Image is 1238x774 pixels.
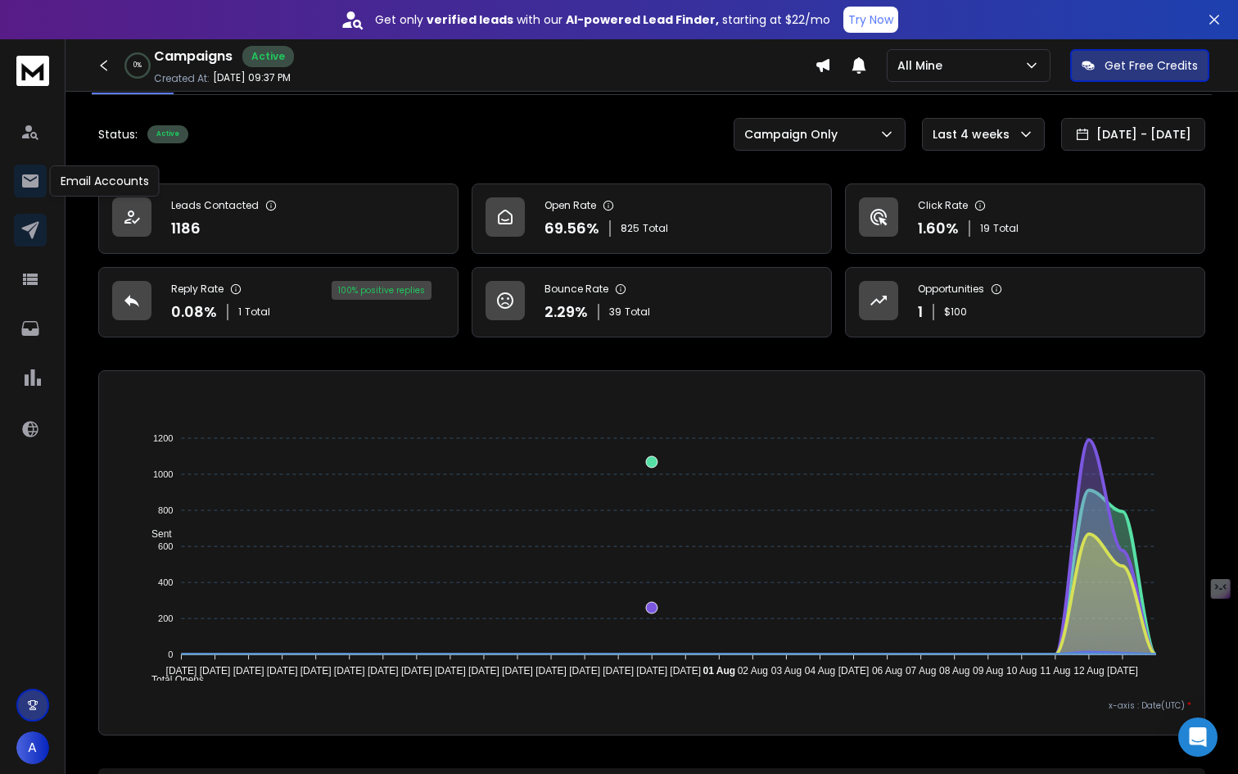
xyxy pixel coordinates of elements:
p: Leads Contacted [171,199,259,212]
p: Try Now [848,11,893,28]
button: A [16,731,49,764]
p: Opportunities [918,283,984,296]
tspan: 1200 [153,433,173,443]
tspan: [DATE] [401,665,432,677]
p: $ 100 [944,306,967,319]
p: 69.56 % [544,217,599,240]
p: Get only with our starting at $22/mo [375,11,830,28]
tspan: 200 [158,613,173,623]
tspan: [DATE] [334,665,365,677]
tspan: 03 Aug [771,665,802,677]
tspan: [DATE] [569,665,600,677]
tspan: [DATE] [1107,665,1138,677]
tspan: 1000 [153,469,173,479]
tspan: [DATE] [670,665,701,677]
tspan: 0 [168,650,173,659]
p: 0 % [133,61,142,70]
tspan: 11 Aug [1040,665,1070,677]
tspan: [DATE] [368,665,399,677]
button: Try Now [843,7,898,33]
p: Click Rate [918,199,968,212]
tspan: 400 [158,577,173,587]
p: 1186 [171,217,201,240]
tspan: [DATE] [300,665,332,677]
span: 39 [609,306,621,319]
span: Total [245,306,270,319]
button: [DATE] - [DATE] [1061,118,1205,151]
tspan: [DATE] [603,665,634,677]
tspan: [DATE] [267,665,298,677]
p: Created At: [154,72,210,85]
strong: AI-powered Lead Finder, [566,11,719,28]
p: Bounce Rate [544,283,608,296]
a: Click Rate1.60%19Total [845,183,1205,254]
p: Status: [98,126,138,143]
span: Total [643,222,668,235]
tspan: [DATE] [435,665,466,677]
tspan: [DATE] [166,665,197,677]
tspan: 07 Aug [906,665,936,677]
tspan: [DATE] [636,665,667,677]
p: [DATE] 09:37 PM [213,71,291,84]
tspan: [DATE] [233,665,264,677]
button: Get Free Credits [1070,49,1209,82]
tspan: 06 Aug [872,665,902,677]
tspan: 10 Aug [1006,665,1037,677]
a: Open Rate69.56%825Total [472,183,832,254]
tspan: 04 Aug [805,665,835,677]
span: Total Opens [139,674,204,686]
tspan: [DATE] [502,665,533,677]
tspan: 09 Aug [973,665,1003,677]
p: 0.08 % [171,301,217,324]
div: 100 % positive replies [332,281,431,300]
tspan: [DATE] [838,665,870,677]
tspan: 02 Aug [738,665,768,677]
p: 1.60 % [918,217,959,240]
a: Reply Rate0.08%1Total100% positive replies [98,267,459,337]
div: Active [242,46,294,67]
h1: Campaigns [154,47,233,66]
div: Open Intercom Messenger [1178,717,1218,757]
a: Bounce Rate2.29%39Total [472,267,832,337]
span: 1 [238,306,242,319]
tspan: 800 [158,505,173,515]
span: Total [625,306,650,319]
a: Leads Contacted1186 [98,183,459,254]
div: Active [147,125,188,143]
p: x-axis : Date(UTC) [112,699,1191,712]
tspan: [DATE] [468,665,499,677]
tspan: 08 Aug [939,665,969,677]
div: Email Accounts [50,165,160,197]
p: All Mine [897,57,949,74]
img: logo [16,56,49,86]
span: Total [993,222,1019,235]
p: 1 [918,301,923,324]
strong: verified leads [427,11,513,28]
tspan: 600 [158,541,173,551]
span: Sent [139,528,172,540]
span: 19 [980,222,990,235]
tspan: 01 Aug [703,665,736,677]
p: Last 4 weeks [933,126,1016,143]
p: 2.29 % [544,301,588,324]
a: Opportunities1$100 [845,267,1205,337]
p: Get Free Credits [1105,57,1198,74]
p: Open Rate [544,199,596,212]
tspan: [DATE] [535,665,567,677]
tspan: 12 Aug [1073,665,1104,677]
span: 825 [621,222,639,235]
tspan: [DATE] [200,665,231,677]
p: Reply Rate [171,283,224,296]
p: Campaign Only [744,126,844,143]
